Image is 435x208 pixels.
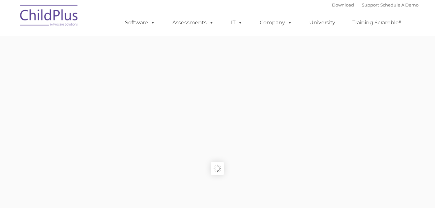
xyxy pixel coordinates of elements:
a: Download [332,2,354,7]
a: IT [224,16,249,29]
a: University [303,16,342,29]
a: Schedule A Demo [380,2,418,7]
a: Company [253,16,299,29]
a: Training Scramble!! [346,16,408,29]
a: Software [119,16,162,29]
a: Assessments [166,16,220,29]
img: ChildPlus by Procare Solutions [17,0,82,33]
font: | [332,2,418,7]
a: Support [362,2,379,7]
